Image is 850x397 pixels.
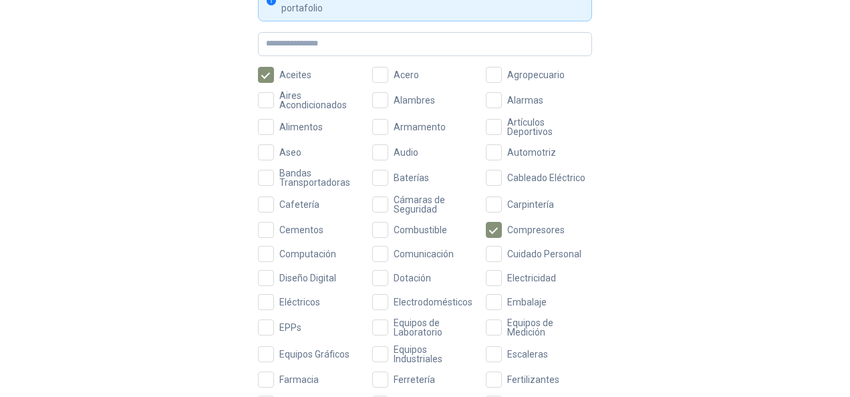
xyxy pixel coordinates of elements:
span: Equipos Gráficos [274,350,355,359]
span: Artículos Deportivos [502,118,592,136]
span: Farmacia [274,375,324,384]
span: Ferretería [388,375,440,384]
span: Cementos [274,225,329,235]
span: Dotación [388,273,436,283]
span: Armamento [388,122,451,132]
span: Automotriz [502,148,561,157]
span: Baterías [388,173,434,182]
span: Equipos Industriales [388,345,478,364]
span: Cableado Eléctrico [502,173,591,182]
span: Compresores [502,225,570,235]
span: Bandas Transportadoras [274,168,364,187]
span: Escaleras [502,350,553,359]
span: Alarmas [502,96,549,105]
span: Fertilizantes [502,375,565,384]
span: Equipos de Medición [502,318,592,337]
span: Cuidado Personal [502,249,587,259]
span: Acero [388,70,424,80]
span: Aseo [274,148,307,157]
span: Embalaje [502,297,552,307]
span: Agropecuario [502,70,570,80]
span: Diseño Digital [274,273,341,283]
span: Alimentos [274,122,328,132]
span: Audio [388,148,424,157]
span: Comunicación [388,249,459,259]
span: Computación [274,249,341,259]
span: Eléctricos [274,297,325,307]
span: Carpintería [502,200,559,209]
span: Alambres [388,96,440,105]
span: Aceites [274,70,317,80]
span: Electricidad [502,273,561,283]
span: Cámaras de Seguridad [388,195,478,214]
span: EPPs [274,323,307,332]
span: Equipos de Laboratorio [388,318,478,337]
span: Combustible [388,225,452,235]
span: Electrodomésticos [388,297,478,307]
span: Aires Acondicionados [274,91,364,110]
span: Cafetería [274,200,325,209]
